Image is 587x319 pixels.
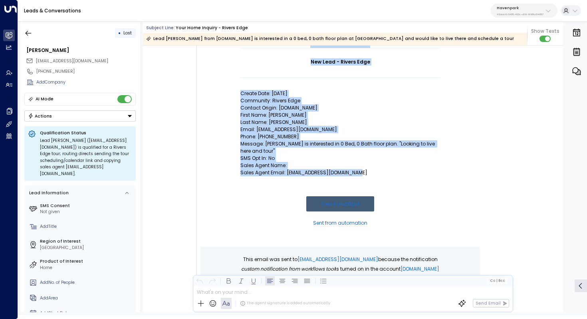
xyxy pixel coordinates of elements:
[40,258,133,265] label: Product of Interest
[36,68,136,75] div: [PHONE_NUMBER]
[240,112,440,119] p: First Name: [PERSON_NAME]
[240,126,440,133] p: Email: [EMAIL_ADDRESS][DOMAIN_NAME]
[40,203,133,209] label: SMS Consent
[40,279,133,286] div: AddNo. of People
[36,58,108,64] span: [EMAIL_ADDRESS][DOMAIN_NAME]
[36,79,136,86] div: AddCompany
[241,264,335,274] span: Custom notification from workflows tool
[313,219,367,227] a: Sent from automation
[240,104,440,112] p: Contact Origin: [DOMAIN_NAME]
[40,265,133,271] div: Home
[240,140,440,155] p: Message: [PERSON_NAME] is interested in 0 Bed, 0 Bath floor plan. "Looking to live here and tour"
[118,28,121,38] div: •
[36,58,108,64] span: nickhudson53@gmail.com
[240,169,440,176] p: Sales Agent Email: [EMAIL_ADDRESS][DOMAIN_NAME]
[40,209,133,215] div: Not given
[497,6,543,10] p: Havenpark
[40,138,132,177] div: Lead [PERSON_NAME] ([EMAIL_ADDRESS][DOMAIN_NAME]) is qualified for a Rivers Edge tour; routing di...
[297,255,378,264] a: [EMAIL_ADDRESS][DOMAIN_NAME]
[40,223,133,230] div: AddTitle
[491,4,557,18] button: Havenpark413dacf9-5485-402c-a519-14108c614857
[27,190,69,196] div: Lead Information
[28,113,52,119] div: Actions
[240,133,440,140] p: Phone: [PHONE_NUMBER]
[123,30,132,36] span: Lost
[24,110,136,122] button: Actions
[207,276,217,285] button: Redo
[40,130,132,136] p: Qualification Status
[240,162,440,169] p: Sales Agent Name:
[490,279,505,283] span: Cc Bcc
[488,278,508,283] button: Cc|Bcc
[40,295,133,301] div: AddArea
[401,264,439,274] a: [DOMAIN_NAME]
[240,119,440,126] p: Last Name: [PERSON_NAME]
[176,25,248,31] div: Your Home Inquiry - Rivers Edge
[531,28,559,35] span: Show Texts
[240,301,330,306] div: The agent signature is added automatically
[195,276,204,285] button: Undo
[146,25,175,31] span: Subject Line:
[240,90,440,97] p: Create Date: [DATE]
[240,155,440,162] p: SMS Opt In: No
[146,35,514,43] div: Lead [PERSON_NAME] from [DOMAIN_NAME] is interested in a 0 bed, 0 bath floor plan at [GEOGRAPHIC_...
[40,238,133,245] label: Region of Interest
[306,196,374,211] a: View in HubSpot
[24,110,136,122] div: Button group with a nested menu
[40,245,133,251] div: [GEOGRAPHIC_DATA]
[240,97,440,104] p: Community: Rivers Edge
[36,95,54,103] div: AI Mode
[240,255,440,283] p: This email was sent to because the notification is turned on in the account (Hub ID: 5267603)
[40,310,133,317] div: AddStart Date
[26,47,136,54] div: [PERSON_NAME]
[240,58,440,66] h1: New Lead - Rivers Edge
[496,279,497,283] span: |
[497,13,543,16] p: 413dacf9-5485-402c-a519-14108c614857
[24,7,81,14] a: Leads & Conversations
